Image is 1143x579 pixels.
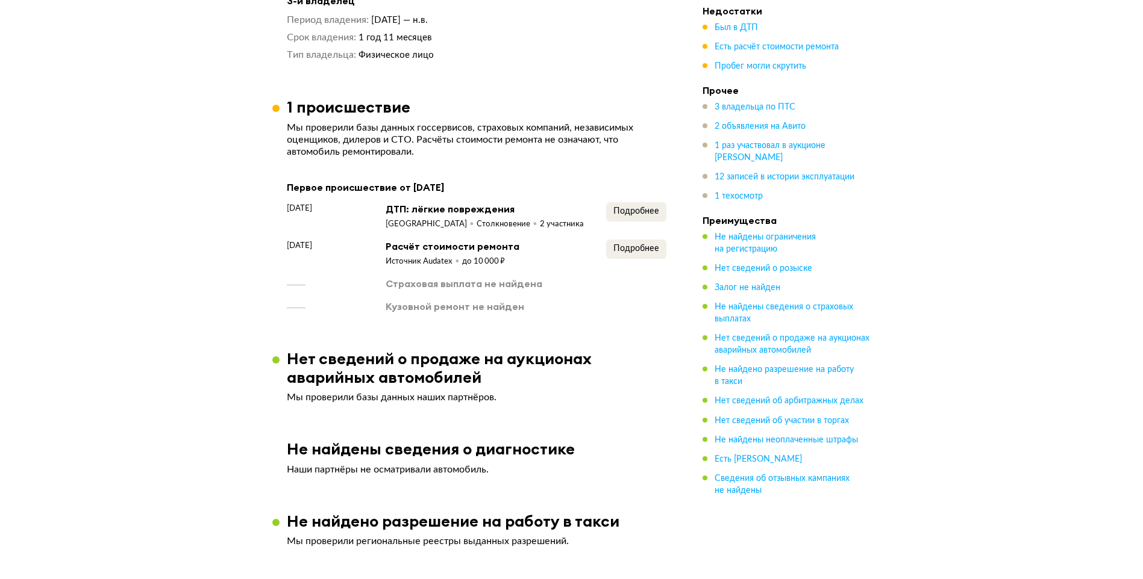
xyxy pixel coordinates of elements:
button: Подробнее [606,240,666,259]
span: [DATE] — н.в. [371,16,428,25]
span: Пробег могли скрутить [715,62,806,70]
span: 3 владельца по ПТС [715,103,795,111]
span: Нет сведений о розыске [715,264,812,273]
div: Страховая выплата не найдена [386,277,542,290]
span: [DATE] [287,202,312,214]
span: Не найдены сведения о страховых выплатах [715,303,853,323]
h3: Не найдено разрешение на работу в такси [287,512,619,530]
div: Расчёт стоимости ремонта [386,240,519,253]
h3: Не найдены сведения о диагностике [287,439,575,458]
div: Столкновение [477,219,540,230]
span: 1 год 11 месяцев [359,33,432,42]
span: 1 техосмотр [715,192,763,200]
span: Залог не найден [715,283,780,292]
div: [GEOGRAPHIC_DATA] [386,219,477,230]
h3: 1 происшествие [287,98,410,116]
span: Сведения об отзывных кампаниях не найдены [715,474,850,494]
h3: Нет сведений о продаже на аукционах аварийных автомобилей [287,349,681,386]
dt: Период владения [287,14,369,26]
span: Нет сведений об участии в торгах [715,416,849,424]
span: 12 записей в истории эксплуатации [715,173,854,181]
span: 2 объявления на Авито [715,122,806,131]
p: Мы проверили региональные реестры выданных разрешений. [287,535,666,547]
div: Кузовной ремонт не найден [386,300,524,313]
span: Нет сведений о продаже на аукционах аварийных автомобилей [715,334,869,355]
span: Был в ДТП [715,23,758,32]
span: Нет сведений об арбитражных делах [715,397,863,405]
div: 2 участника [540,219,584,230]
p: Мы проверили базы данных госсервисов, страховых компаний, независимых оценщиков, дилеров и СТО. Р... [287,122,666,158]
h4: Преимущества [703,214,871,226]
h4: Недостатки [703,5,871,17]
span: Не найдены неоплаченные штрафы [715,435,858,444]
div: Источник Audatex [386,256,462,267]
h4: Прочее [703,84,871,96]
span: Физическое лицо [359,51,434,60]
span: Не найдены ограничения на регистрацию [715,233,816,253]
p: Мы проверили базы данных наших партнёров. [287,391,666,403]
div: ДТП: лёгкие повреждения [386,202,584,215]
span: Подробнее [613,207,659,215]
div: до 10 000 ₽ [462,256,505,267]
div: Первое происшествие от [DATE] [287,179,666,195]
dt: Тип владельца [287,49,356,61]
span: Подробнее [613,244,659,253]
span: Есть расчёт стоимости ремонта [715,43,839,51]
span: Есть [PERSON_NAME] [715,454,802,463]
button: Подробнее [606,202,666,221]
dt: Срок владения [287,31,356,44]
span: 1 раз участвовал в аукционе [PERSON_NAME] [715,141,825,162]
span: [DATE] [287,240,312,252]
span: Не найдено разрешение на работу в такси [715,365,854,386]
p: Наши партнёры не осматривали автомобиль. [287,463,666,475]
